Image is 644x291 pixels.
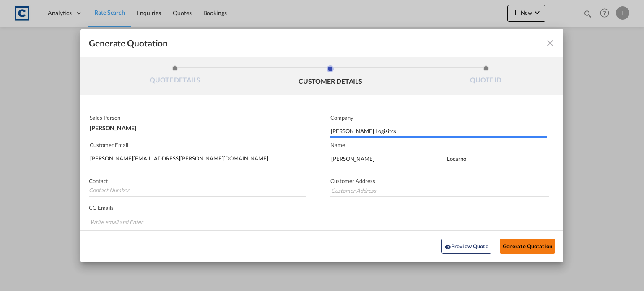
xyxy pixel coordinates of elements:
[331,125,547,138] input: Company Name
[90,152,308,165] input: Search by Customer Name/Email Id/Company
[330,152,433,165] input: First Name
[545,38,555,48] md-icon: icon-close fg-AAA8AD cursor m-0
[330,142,563,148] p: Name
[330,178,375,184] span: Customer Address
[330,114,547,121] p: Company
[97,65,253,88] li: QUOTE DETAILS
[500,239,555,254] button: Generate Quotation
[89,184,306,197] input: Contact Number
[446,152,549,165] input: Last Name
[90,114,306,121] p: Sales Person
[89,214,532,231] md-chips-wrap: Chips container. Enter the text area, then type text, and press enter to add a chip.
[408,65,563,88] li: QUOTE ID
[90,142,308,148] p: Customer Email
[89,204,532,211] p: CC Emails
[441,239,491,254] button: icon-eyePreview Quote
[444,244,451,250] md-icon: icon-eye
[89,178,306,184] p: Contact
[90,121,306,131] div: [PERSON_NAME]
[90,215,153,229] input: Chips input.
[89,38,168,49] span: Generate Quotation
[253,65,408,88] li: CUSTOMER DETAILS
[80,29,563,262] md-dialog: Generate QuotationQUOTE ...
[330,184,549,197] input: Customer Address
